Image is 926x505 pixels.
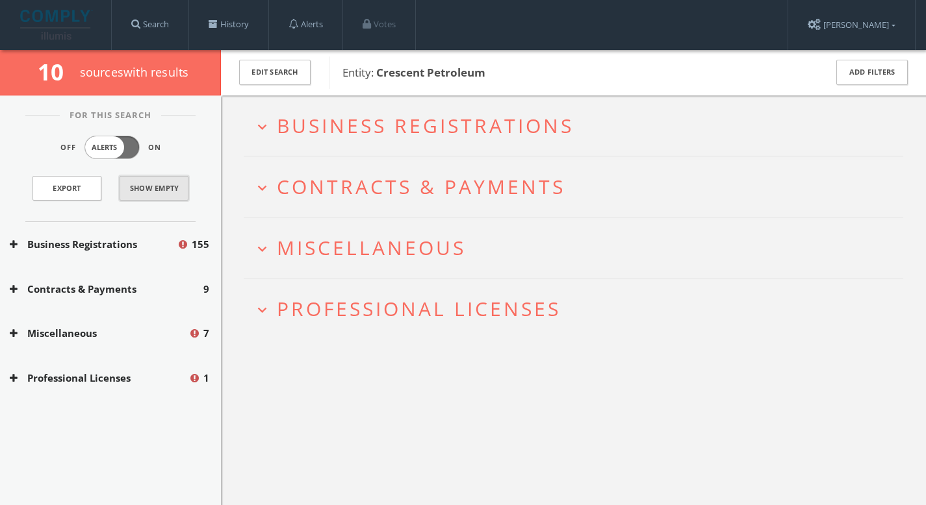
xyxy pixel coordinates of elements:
button: expand_moreProfessional Licenses [253,298,903,319]
button: Miscellaneous [10,326,188,341]
span: Miscellaneous [277,234,466,261]
span: Off [60,142,76,153]
i: expand_more [253,301,271,319]
img: illumis [20,10,93,40]
button: Show Empty [120,176,188,201]
a: Export [32,176,101,201]
button: Contracts & Payments [10,282,203,297]
button: expand_moreContracts & Payments [253,176,903,197]
span: 9 [203,282,209,297]
span: Entity: [342,65,485,80]
span: 1 [203,371,209,386]
span: Contracts & Payments [277,173,565,200]
i: expand_more [253,118,271,136]
button: expand_moreBusiness Registrations [253,115,903,136]
i: expand_more [253,179,271,197]
span: Business Registrations [277,112,574,139]
button: Edit Search [239,60,311,85]
span: 10 [38,56,75,87]
span: 155 [192,237,209,252]
span: On [148,142,161,153]
button: expand_moreMiscellaneous [253,237,903,258]
button: Business Registrations [10,237,177,252]
span: 7 [203,326,209,341]
i: expand_more [253,240,271,258]
span: For This Search [60,109,161,122]
button: Professional Licenses [10,371,188,386]
b: Crescent Petroleum [376,65,485,80]
span: Professional Licenses [277,295,561,322]
button: Add Filters [836,60,908,85]
span: source s with results [80,64,189,80]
